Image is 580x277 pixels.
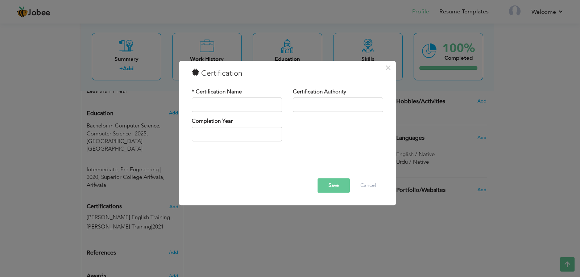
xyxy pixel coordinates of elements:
[385,61,391,74] span: ×
[293,88,346,96] label: Certification Authority
[353,178,383,193] button: Cancel
[318,178,350,193] button: Save
[382,62,394,74] button: Close
[192,68,383,79] h3: Certification
[192,117,233,125] label: Completion Year
[192,88,242,96] label: * Certification Name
